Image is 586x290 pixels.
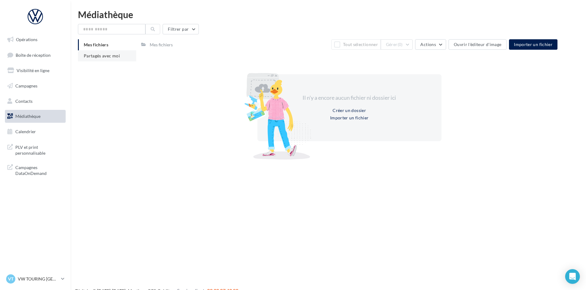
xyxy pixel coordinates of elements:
a: Calendrier [4,125,67,138]
span: Contacts [15,98,33,103]
button: Gérer(0) [381,39,413,50]
span: Actions [420,42,436,47]
a: Opérations [4,33,67,46]
button: Importer un fichier [509,39,557,50]
button: Filtrer par [163,24,199,34]
span: Médiathèque [15,114,40,119]
span: Partagés avec moi [84,53,120,58]
a: PLV et print personnalisable [4,141,67,159]
a: Contacts [4,95,67,108]
button: Tout sélectionner [331,39,380,50]
span: Importer un fichier [514,42,553,47]
span: Il n'y a encore aucun fichier ni dossier ici [303,94,396,101]
span: Visibilité en ligne [17,68,49,73]
div: Médiathèque [78,10,579,19]
span: Campagnes [15,83,37,88]
span: Mes fichiers [84,42,108,47]
a: Campagnes [4,79,67,92]
p: VW TOURING [GEOGRAPHIC_DATA] [18,276,59,282]
span: Boîte de réception [16,52,51,57]
div: Open Intercom Messenger [565,269,580,284]
a: Campagnes DataOnDemand [4,161,67,179]
a: Médiathèque [4,110,67,123]
span: Opérations [16,37,37,42]
a: VT VW TOURING [GEOGRAPHIC_DATA] [5,273,66,285]
button: Ouvrir l'éditeur d'image [449,39,507,50]
span: (0) [398,42,403,47]
button: Importer un fichier [328,114,371,122]
a: Visibilité en ligne [4,64,67,77]
a: Boîte de réception [4,48,67,62]
span: Calendrier [15,129,36,134]
span: PLV et print personnalisable [15,143,63,156]
span: VT [8,276,13,282]
span: Campagnes DataOnDemand [15,163,63,176]
button: Actions [415,39,446,50]
div: Mes fichiers [150,42,173,48]
button: Créer un dossier [330,107,368,114]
